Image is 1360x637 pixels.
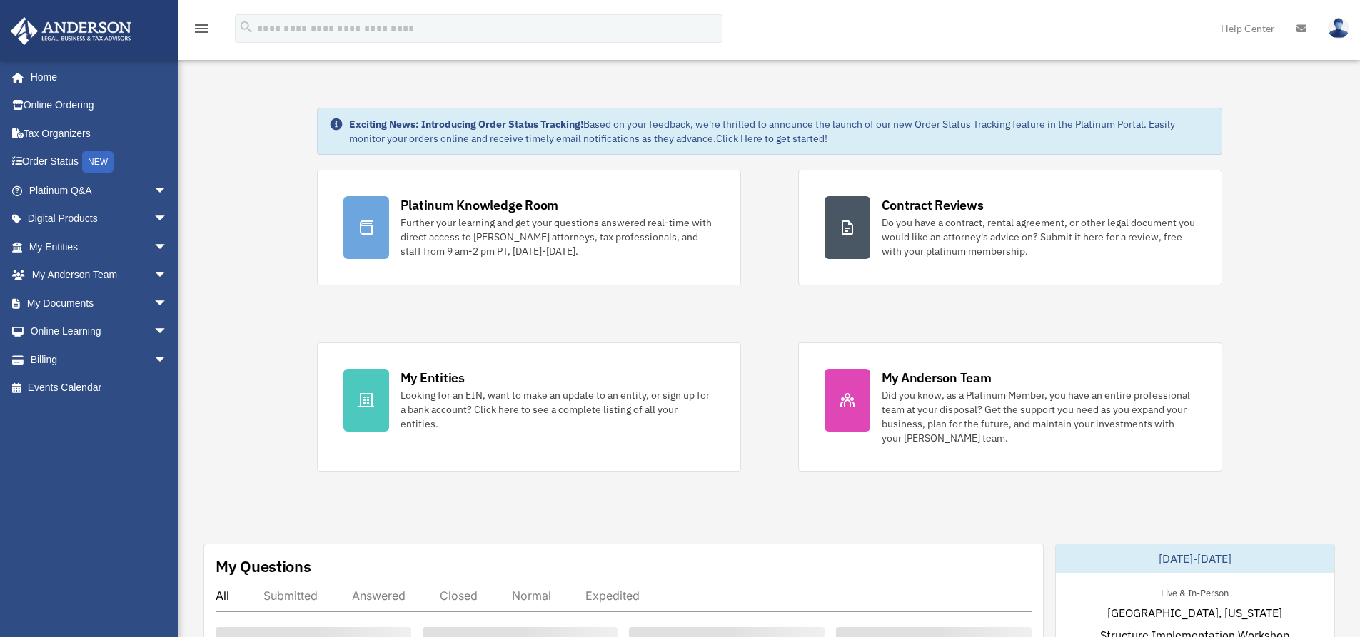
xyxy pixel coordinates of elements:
[216,556,311,577] div: My Questions
[10,317,189,346] a: Online Learningarrow_drop_down
[317,170,741,285] a: Platinum Knowledge Room Further your learning and get your questions answered real-time with dire...
[349,117,1210,146] div: Based on your feedback, we're thrilled to announce the launch of our new Order Status Tracking fe...
[153,176,182,205] span: arrow_drop_down
[585,588,640,603] div: Expedited
[10,374,189,402] a: Events Calendar
[1056,544,1334,573] div: [DATE]-[DATE]
[716,132,827,145] a: Click Here to get started!
[882,215,1196,258] div: Do you have a contract, rental agreement, or other legal document you would like an attorney's ad...
[401,388,715,431] div: Looking for an EIN, want to make an update to an entity, or sign up for a bank account? Click her...
[10,119,189,148] a: Tax Organizers
[401,369,465,387] div: My Entities
[153,233,182,262] span: arrow_drop_down
[401,215,715,258] div: Further your learning and get your questions answered real-time with direct access to [PERSON_NAM...
[216,588,229,603] div: All
[153,345,182,374] span: arrow_drop_down
[401,196,559,214] div: Platinum Knowledge Room
[1328,18,1349,39] img: User Pic
[153,205,182,234] span: arrow_drop_down
[6,17,136,45] img: Anderson Advisors Platinum Portal
[1107,604,1282,621] span: [GEOGRAPHIC_DATA], [US_STATE]
[10,176,189,205] a: Platinum Q&Aarrow_drop_down
[10,289,189,317] a: My Documentsarrow_drop_down
[238,19,254,35] i: search
[10,63,182,91] a: Home
[153,261,182,290] span: arrow_drop_down
[82,151,114,173] div: NEW
[798,342,1222,472] a: My Anderson Team Did you know, as a Platinum Member, you have an entire professional team at your...
[153,289,182,318] span: arrow_drop_down
[10,233,189,261] a: My Entitiesarrow_drop_down
[10,148,189,177] a: Order StatusNEW
[10,345,189,374] a: Billingarrow_drop_down
[193,20,210,37] i: menu
[153,317,182,347] span: arrow_drop_down
[1149,584,1240,599] div: Live & In-Person
[352,588,406,603] div: Answered
[263,588,318,603] div: Submitted
[798,170,1222,285] a: Contract Reviews Do you have a contract, rental agreement, or other legal document you would like...
[317,342,741,472] a: My Entities Looking for an EIN, want to make an update to an entity, or sign up for a bank accoun...
[10,261,189,290] a: My Anderson Teamarrow_drop_down
[882,388,1196,445] div: Did you know, as a Platinum Member, you have an entire professional team at your disposal? Get th...
[512,588,551,603] div: Normal
[193,25,210,37] a: menu
[882,369,992,387] div: My Anderson Team
[349,118,583,131] strong: Exciting News: Introducing Order Status Tracking!
[10,91,189,120] a: Online Ordering
[440,588,478,603] div: Closed
[10,205,189,233] a: Digital Productsarrow_drop_down
[882,196,984,214] div: Contract Reviews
